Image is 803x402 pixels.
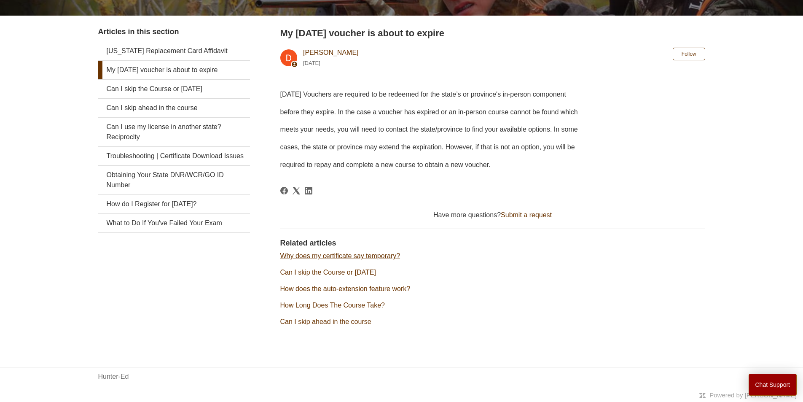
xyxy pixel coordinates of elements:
h2: My Field Day voucher is about to expire [280,26,705,40]
a: Submit a request [501,211,552,219]
a: My [DATE] voucher is about to expire [98,61,250,79]
a: [US_STATE] Replacement Card Affidavit [98,42,250,60]
a: Can I skip ahead in the course [280,318,371,325]
a: How Long Does The Course Take? [280,302,385,309]
a: How do I Register for [DATE]? [98,195,250,213]
a: Can I use my license in another state? Reciprocity [98,118,250,146]
a: Hunter-Ed [98,372,129,382]
a: Powered by [PERSON_NAME] [709,391,797,399]
span: Articles in this section [98,27,179,36]
a: Can I skip the Course or [DATE] [280,269,376,276]
svg: Share this page on X Corp [293,187,300,194]
a: What to Do If You've Failed Your Exam [98,214,250,232]
h2: Related articles [280,237,705,249]
span: required to repay and complete a new course to obtain a new voucher. [280,161,491,168]
span: [DATE] Vouchers are required to be redeemed for the state’s or province's in-person component [280,91,566,98]
a: Troubleshooting | Certificate Download Issues [98,147,250,165]
span: meets your needs, you will need to contact the state/province to find your available options. In ... [280,126,578,133]
a: Obtaining Your State DNR/WCR/GO ID Number [98,166,250,194]
a: Can I skip the Course or [DATE] [98,80,250,98]
div: Have more questions? [280,210,705,220]
a: LinkedIn [305,187,312,194]
a: X Corp [293,187,300,194]
a: [PERSON_NAME] [303,49,359,56]
button: Chat Support [749,374,797,396]
a: Why does my certificate say temporary? [280,252,400,259]
time: 02/12/2024, 18:06 [303,60,320,66]
span: before they expire. In the case a voucher has expired or an in-person course cannot be found which [280,108,578,116]
span: cases, the state or province may extend the expiration. However, if that is not an option, you wi... [280,143,575,151]
a: Can I skip ahead in the course [98,99,250,117]
a: How does the auto-extension feature work? [280,285,411,292]
button: Follow Article [673,48,705,60]
svg: Share this page on LinkedIn [305,187,312,194]
svg: Share this page on Facebook [280,187,288,194]
a: Facebook [280,187,288,194]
